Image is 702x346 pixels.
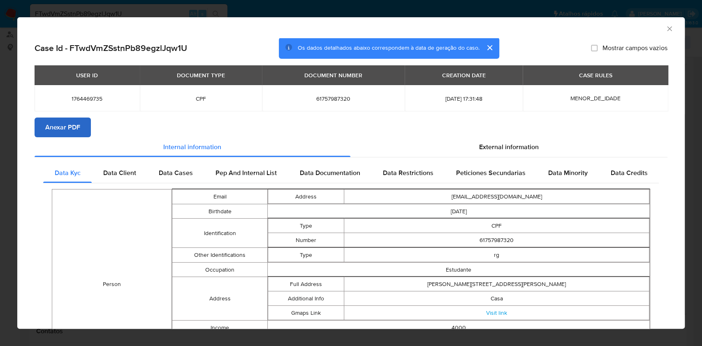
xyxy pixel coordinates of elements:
td: Estudante [268,263,650,277]
div: USER ID [71,68,103,82]
span: Data Credits [610,168,647,178]
button: cerrar [480,38,499,58]
span: Internal information [163,142,221,152]
td: Income [172,321,267,335]
td: Number [268,233,344,247]
h2: Case Id - FTwdVmZSstnPb89egzlJqw1U [35,43,187,53]
div: DOCUMENT TYPE [172,68,230,82]
span: External information [479,142,539,152]
div: CASE RULES [574,68,617,82]
td: Occupation [172,263,267,277]
td: Type [268,219,344,233]
span: MENOR_DE_IDADE [570,94,621,102]
span: 1764469735 [44,95,130,102]
div: Detailed info [35,137,667,157]
button: Fechar a janela [665,25,673,32]
div: Detailed internal info [43,163,659,183]
span: Data Minority [548,168,588,178]
td: Email [172,189,267,204]
a: Visit link [486,309,507,317]
td: [PERSON_NAME][STREET_ADDRESS][PERSON_NAME] [344,277,649,291]
td: rg [344,248,649,262]
td: 4000 [268,321,650,335]
span: Data Cases [159,168,193,178]
span: Data Kyc [55,168,81,178]
td: Birthdate [172,204,267,219]
td: Casa [344,291,649,306]
td: Gmaps Link [268,306,344,320]
td: Address [172,277,267,321]
div: closure-recommendation-modal [17,17,685,329]
span: Data Client [103,168,136,178]
span: 61757987320 [272,95,395,102]
input: Mostrar campos vazios [591,45,598,51]
span: [DATE] 17:31:48 [415,95,513,102]
td: Type [268,248,344,262]
span: Os dados detalhados abaixo correspondem à data de geração do caso. [298,44,480,52]
td: Address [268,189,344,204]
div: CREATION DATE [437,68,491,82]
span: CPF [150,95,252,102]
span: Anexar PDF [45,118,80,136]
span: Pep And Internal List [215,168,277,178]
td: [DATE] [268,204,650,219]
td: Additional Info [268,291,344,306]
td: CPF [344,219,649,233]
td: Full Address [268,277,344,291]
span: Data Documentation [299,168,360,178]
span: Peticiones Secundarias [456,168,526,178]
td: 61757987320 [344,233,649,247]
td: Identification [172,219,267,248]
span: Mostrar campos vazios [602,44,667,52]
span: Data Restrictions [383,168,433,178]
div: DOCUMENT NUMBER [299,68,367,82]
button: Anexar PDF [35,118,91,137]
td: [EMAIL_ADDRESS][DOMAIN_NAME] [344,189,649,204]
td: Other Identifications [172,248,267,263]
